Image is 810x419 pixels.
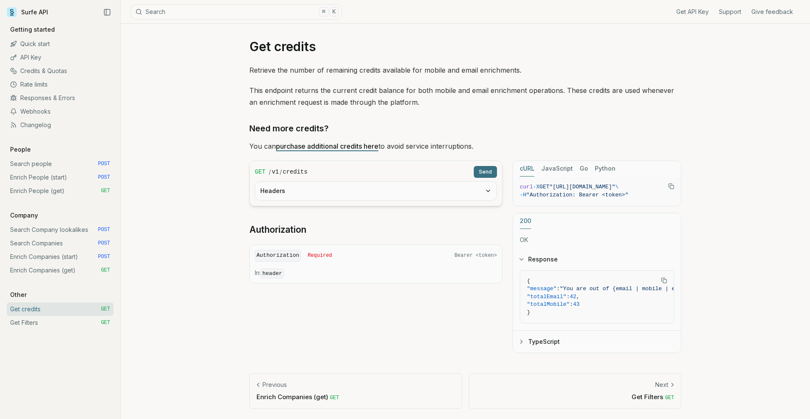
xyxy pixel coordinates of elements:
[98,226,110,233] span: POST
[269,168,271,176] span: /
[469,373,681,408] a: NextGet Filters GET
[520,213,531,229] button: 200
[567,294,570,300] span: :
[255,269,497,278] p: In:
[520,161,535,177] button: cURL
[7,78,113,91] a: Rate limits
[7,118,113,132] a: Changelog
[7,184,113,198] a: Enrich People (get) GET
[556,286,560,292] span: :
[101,319,110,326] span: GET
[454,252,497,259] span: Bearer <token>
[658,274,670,287] button: Copy Text
[520,192,526,198] span: -H
[98,240,110,247] span: POST
[526,192,629,198] span: "Authorization: Bearer <token>"
[7,171,113,184] a: Enrich People (start) POST
[272,168,279,176] code: v1
[7,302,113,316] a: Get credits GET
[255,250,301,261] code: Authorization
[540,184,549,190] span: GET
[249,224,306,236] a: Authorization
[7,264,113,277] a: Enrich Companies (get) GET
[101,267,110,274] span: GET
[262,381,287,389] p: Previous
[570,294,576,300] span: 42
[7,291,30,299] p: Other
[249,140,681,152] p: You can to avoid service interruptions.
[249,122,329,135] a: Need more credits?
[276,142,378,150] a: purchase additional credits here
[580,161,588,177] button: Go
[7,37,113,51] a: Quick start
[7,6,48,19] a: Surfe API
[665,395,674,401] span: GET
[595,161,616,177] button: Python
[249,84,681,108] p: This endpoint returns the current credit balance for both mobile and email enrichment operations....
[527,309,530,316] span: }
[7,223,113,237] a: Search Company lookalikes POST
[615,184,618,190] span: \
[7,145,34,154] p: People
[7,237,113,250] a: Search Companies POST
[256,392,455,401] p: Enrich Companies (get)
[520,184,533,190] span: curl
[476,392,674,401] p: Get Filters
[255,182,497,200] button: Headers
[283,168,308,176] code: credits
[7,25,58,34] p: Getting started
[101,306,110,313] span: GET
[719,8,741,16] a: Support
[570,301,573,307] span: :
[319,7,328,16] kbd: ⌘
[527,278,530,284] span: {
[7,64,113,78] a: Credits & Quotas
[655,381,668,389] p: Next
[513,331,681,353] button: TypeScript
[573,301,580,307] span: 43
[131,4,342,19] button: Search⌘K
[513,248,681,270] button: Response
[249,64,681,76] p: Retrieve the number of remaining credits available for mobile and email enrichments.
[249,39,681,54] h1: Get credits
[101,188,110,194] span: GET
[474,166,497,178] button: Send
[533,184,540,190] span: -X
[541,161,573,177] button: JavaScript
[249,373,462,408] a: PreviousEnrich Companies (get) GET
[665,180,678,193] button: Copy Text
[308,252,332,259] span: Required
[330,395,339,401] span: GET
[98,174,110,181] span: POST
[329,7,339,16] kbd: K
[7,51,113,64] a: API Key
[280,168,282,176] span: /
[676,8,709,16] a: Get API Key
[261,269,284,278] code: header
[7,157,113,171] a: Search people POST
[101,6,113,19] button: Collapse Sidebar
[98,161,110,167] span: POST
[7,91,113,105] a: Responses & Errors
[751,8,793,16] a: Give feedback
[7,250,113,264] a: Enrich Companies (start) POST
[98,253,110,260] span: POST
[527,294,567,300] span: "totalEmail"
[527,286,556,292] span: "message"
[527,301,570,307] span: "totalMobile"
[513,270,681,331] div: Response
[7,316,113,329] a: Get Filters GET
[7,105,113,118] a: Webhooks
[520,236,674,244] p: OK
[549,184,615,190] span: "[URL][DOMAIN_NAME]"
[576,294,580,300] span: ,
[7,211,41,220] p: Company
[255,168,265,176] span: GET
